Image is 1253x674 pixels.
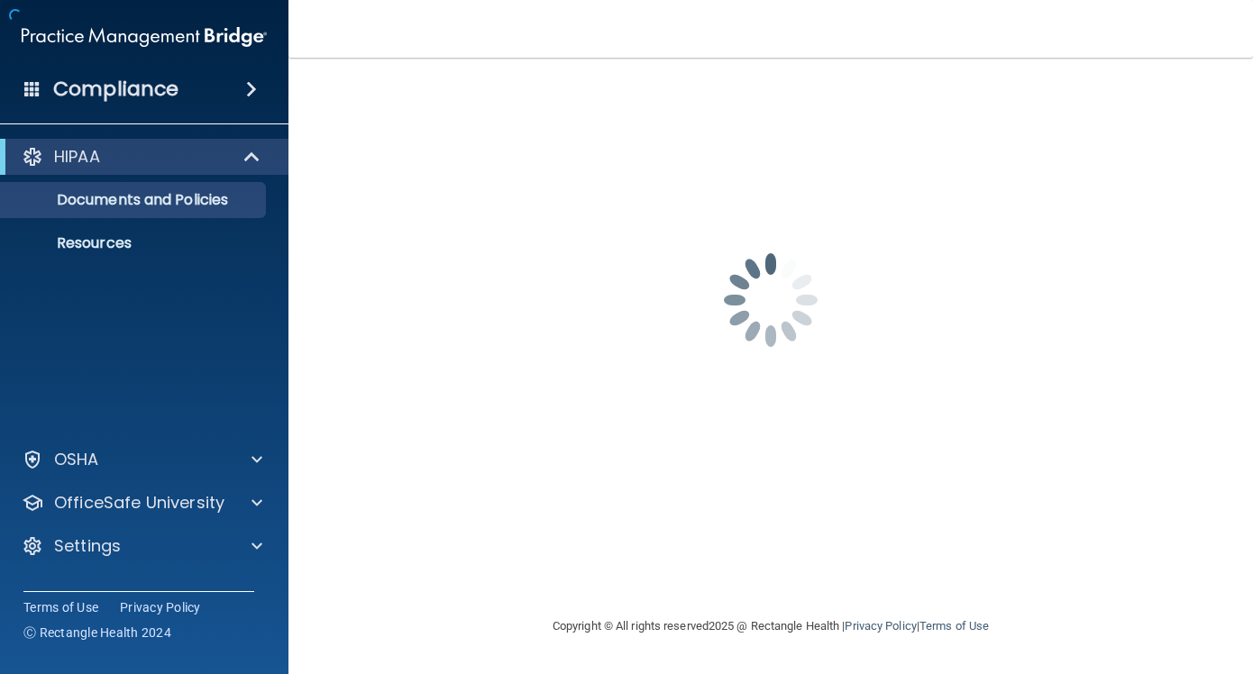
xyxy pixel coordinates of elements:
span: Ⓒ Rectangle Health 2024 [23,624,171,642]
div: Copyright © All rights reserved 2025 @ Rectangle Health | | [442,597,1100,655]
img: PMB logo [22,19,267,55]
h4: Compliance [53,77,178,102]
p: Documents and Policies [12,191,258,209]
img: spinner.e123f6fc.gif [681,210,861,390]
a: OSHA [22,449,262,470]
p: HIPAA [54,146,100,168]
a: HIPAA [22,146,261,168]
a: Privacy Policy [120,598,201,616]
p: OfficeSafe University [54,492,224,514]
a: Terms of Use [919,619,989,633]
a: Terms of Use [23,598,98,616]
a: OfficeSafe University [22,492,262,514]
p: Resources [12,234,258,252]
p: Settings [54,535,121,557]
a: Settings [22,535,262,557]
p: OSHA [54,449,99,470]
a: Privacy Policy [845,619,916,633]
